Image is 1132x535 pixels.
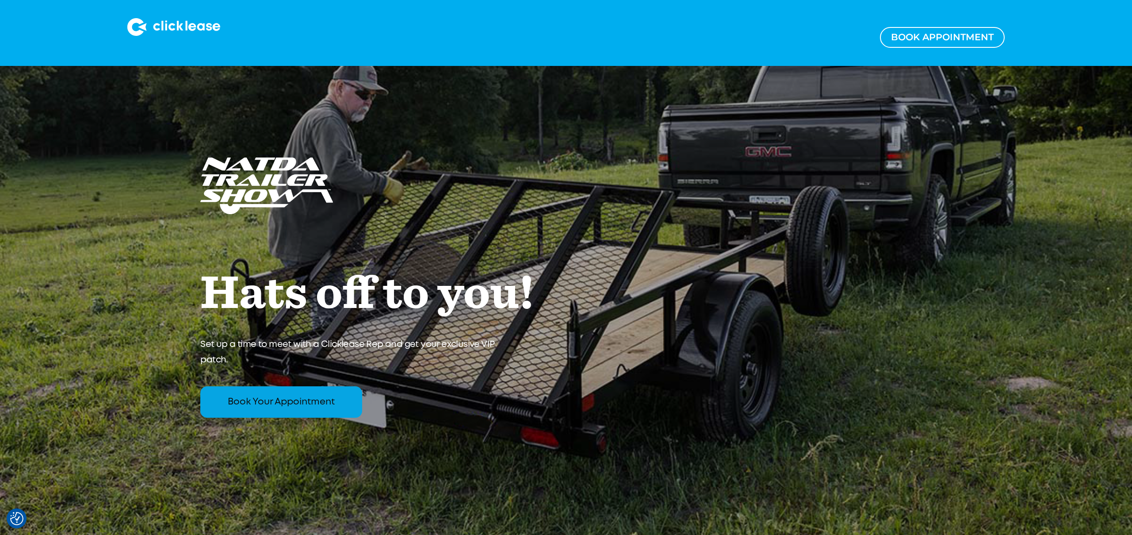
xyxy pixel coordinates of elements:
img: Revisit consent button [10,512,23,525]
button: Consent Preferences [10,512,23,525]
a: Book your appointment [200,386,362,418]
h1: Hats off to you! [200,269,547,319]
p: Set up a time to meet with a Clicklease Rep and get your exclusive VIP patch. [200,337,520,368]
a: Book appointment [880,27,1005,48]
img: Clicklease logo [127,18,220,36]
